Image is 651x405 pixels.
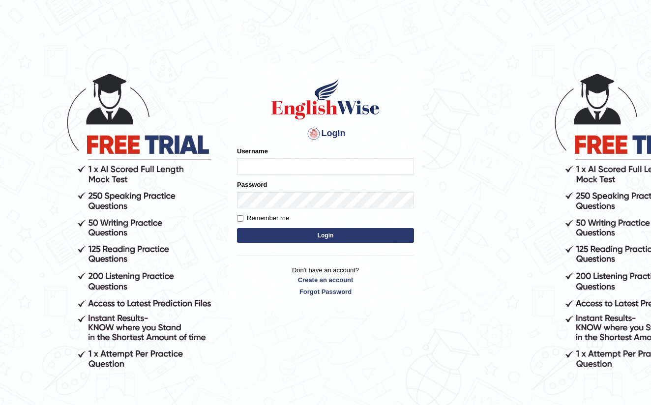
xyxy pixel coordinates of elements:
a: Create an account [237,275,414,285]
img: Logo of English Wise sign in for intelligent practice with AI [269,77,382,121]
a: Forgot Password [237,287,414,296]
label: Remember me [237,213,289,223]
h4: Login [237,126,414,142]
button: Login [237,228,414,243]
input: Remember me [237,215,243,222]
label: Username [237,146,268,156]
p: Don't have an account? [237,265,414,296]
label: Password [237,180,267,189]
